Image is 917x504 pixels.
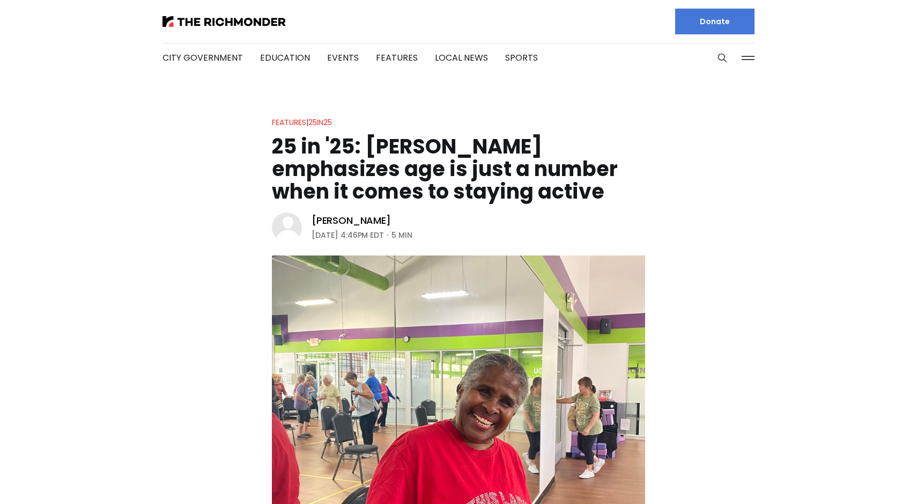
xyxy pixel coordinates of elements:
button: Search this site [714,50,730,66]
iframe: portal-trigger [826,451,917,504]
a: 25in25 [308,117,332,128]
a: Events [327,52,359,64]
time: [DATE] 4:46PM EDT [312,229,384,242]
div: | [272,116,332,129]
img: The Richmonder [162,16,286,27]
a: City Government [162,52,243,64]
h1: 25 in '25: [PERSON_NAME] emphasizes age is just a number when it comes to staying active [272,135,645,203]
a: Education [260,52,310,64]
span: 5 min [391,229,412,242]
a: Sports [505,52,538,64]
a: Donate [675,9,755,34]
a: Features [376,52,418,64]
a: Features [272,117,306,128]
a: [PERSON_NAME] [312,214,391,227]
a: Local News [435,52,488,64]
